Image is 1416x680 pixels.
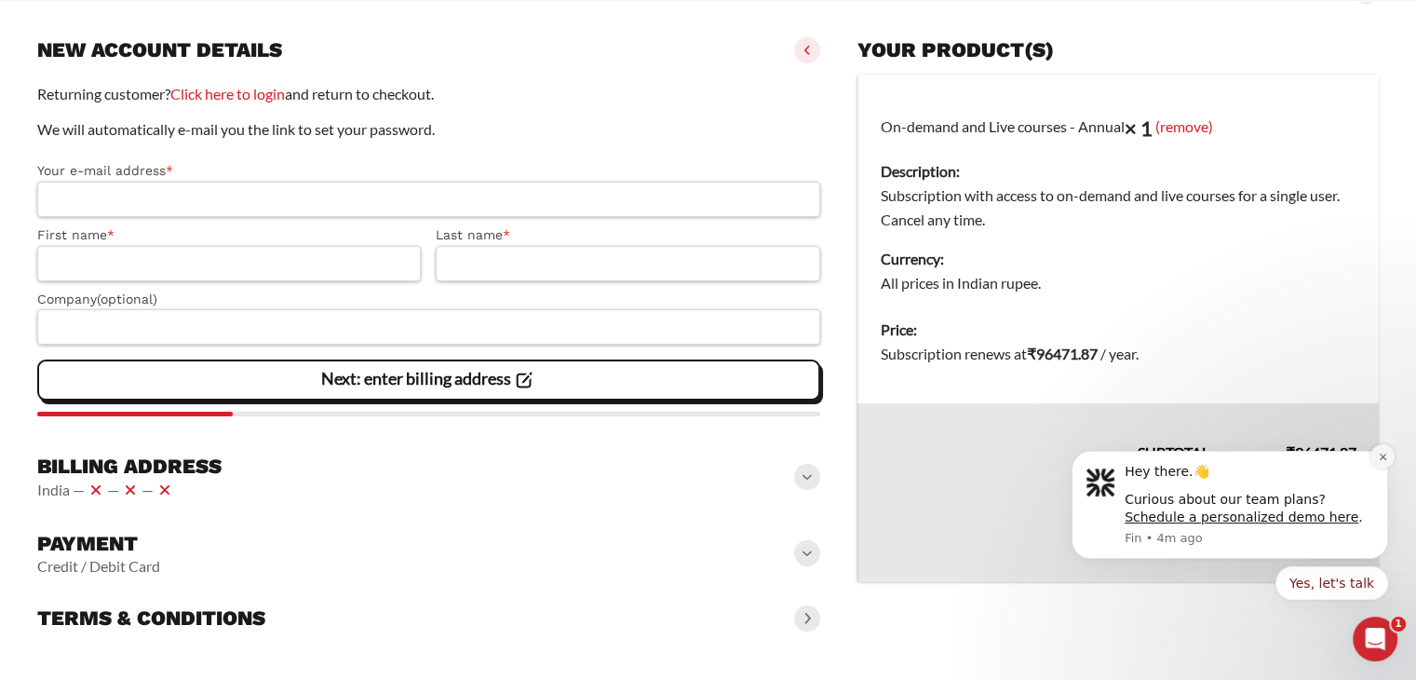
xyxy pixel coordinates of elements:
[232,138,344,171] button: Quick reply: Yes, let's talk
[37,289,820,310] label: Company
[37,605,265,632] h3: Terms & conditions
[436,224,819,246] label: Last name
[28,22,344,130] div: message notification from Fin, 4m ago. Hey there.👋 Curious about our team plans? Schedule a perso...
[1391,617,1406,632] span: 1
[170,85,285,102] a: Click here to login
[37,531,160,557] h3: Payment
[881,159,1356,184] dt: Description:
[857,465,1232,500] th: Tax
[37,37,282,63] h3: New account details
[1353,617,1397,661] iframe: Intercom live chat
[37,117,820,142] p: We will automatically e-mail you the link to set your password.
[37,360,820,401] vaadin-button: Next: enter billing address
[1027,345,1098,362] bdi: 96471.87
[1044,428,1416,671] iframe: Intercom notifications message
[1100,345,1136,362] span: / year
[881,271,1356,295] dd: All prices in Indian rupee.
[1125,116,1153,141] strong: × 1
[37,454,222,480] h3: Billing address
[81,34,330,53] div: Hey there.👋
[28,138,344,171] div: Quick reply options
[81,34,330,99] div: Message content
[881,345,1139,362] span: Subscription renews at .
[327,16,351,40] button: Dismiss notification
[37,160,820,182] label: Your e-mail address
[37,557,160,576] vaadin-horizontal-layout: Credit / Debit Card
[857,500,1232,582] th: Total
[81,102,330,118] p: Message from Fin, sent 4m ago
[1155,116,1213,134] a: (remove)
[1027,345,1036,362] span: ₹
[81,62,330,99] div: Curious about our team plans? .
[881,318,1356,342] dt: Price:
[37,82,820,106] p: Returning customer? and return to checkout.
[857,403,1232,465] th: Subtotal
[37,224,421,246] label: First name
[97,292,157,306] span: (optional)
[37,479,222,501] vaadin-horizontal-layout: India — — —
[42,39,72,69] img: Profile image for Fin
[881,184,1356,232] dd: Subscription with access to on-demand and live courses for a single user. Cancel any time.
[81,81,315,96] a: Schedule a personalized demo here
[857,75,1379,307] td: On-demand and Live courses - Annual
[881,247,1356,271] dt: Currency:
